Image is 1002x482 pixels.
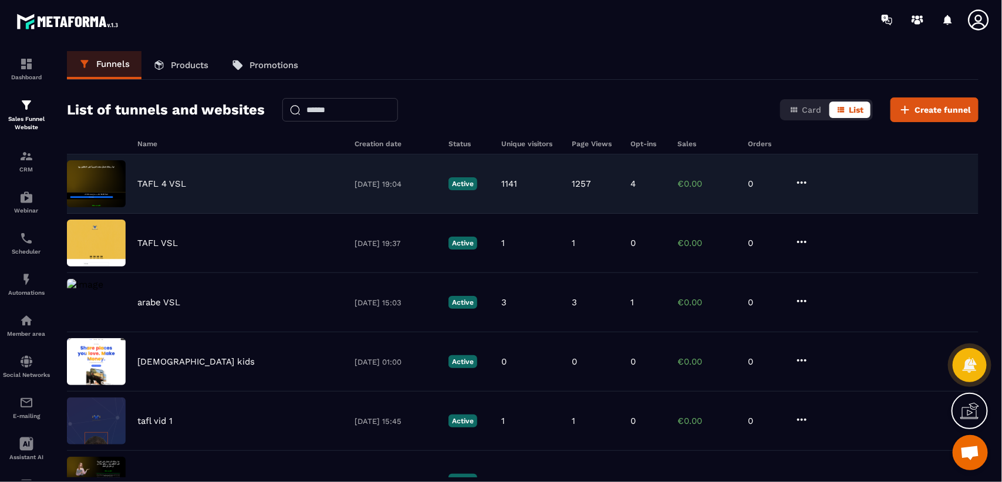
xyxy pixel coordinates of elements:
button: List [829,102,871,118]
img: social-network [19,355,33,369]
a: social-networksocial-networkSocial Networks [3,346,50,387]
img: scheduler [19,231,33,245]
img: image [67,160,126,207]
p: TAFL 4 VSL [137,178,186,189]
p: TAFL VSL [137,238,178,248]
p: Active [448,296,477,309]
a: formationformationDashboard [3,48,50,89]
p: €0.00 [677,416,736,426]
p: Active [448,355,477,368]
p: €0.00 [677,238,736,248]
p: Active [448,237,477,250]
p: [DATE] 01:00 [355,358,437,366]
p: 1 [572,238,575,248]
h6: Name [137,140,343,148]
p: €0.00 [677,297,736,308]
h2: List of tunnels and websites [67,98,265,122]
p: 0 [630,356,636,367]
span: Create funnel [915,104,971,116]
h6: Opt-ins [630,140,666,148]
h6: Sales [677,140,736,148]
p: 0 [748,297,783,308]
p: 0 [748,416,783,426]
p: 1141 [501,178,517,189]
button: Card [782,102,828,118]
p: tafl vid 1 [137,416,173,426]
img: formation [19,149,33,163]
p: 0 [501,356,507,367]
p: Webinar [3,207,50,214]
h6: Status [448,140,490,148]
p: Funnels [96,59,130,69]
img: automations [19,314,33,328]
a: Funnels [67,51,141,79]
button: Create funnel [890,97,979,122]
a: automationsautomationsAutomations [3,264,50,305]
p: 0 [748,238,783,248]
p: 0 [748,356,783,367]
p: E-mailing [3,413,50,419]
h6: Unique visitors [501,140,560,148]
img: logo [16,11,122,32]
p: 0 [630,238,636,248]
img: automations [19,190,33,204]
p: Member area [3,331,50,337]
a: formationformationSales Funnel Website [3,89,50,140]
a: automationsautomationsWebinar [3,181,50,223]
div: Ouvrir le chat [953,435,988,470]
p: [DATE] 15:45 [355,417,437,426]
p: 0 [572,356,577,367]
a: emailemailE-mailing [3,387,50,428]
a: formationformationCRM [3,140,50,181]
p: 0 [630,416,636,426]
p: Promotions [249,60,298,70]
p: 4 [630,178,636,189]
span: List [849,105,863,114]
a: Promotions [220,51,310,79]
img: automations [19,272,33,286]
img: image [67,338,126,385]
p: Assistant AI [3,454,50,460]
p: 1 [501,416,505,426]
p: Social Networks [3,372,50,378]
img: formation [19,98,33,112]
p: Products [171,60,208,70]
p: arabe VSL [137,297,180,308]
img: formation [19,57,33,71]
p: Sales Funnel Website [3,115,50,132]
p: Scheduler [3,248,50,255]
a: schedulerschedulerScheduler [3,223,50,264]
p: 1 [630,297,634,308]
p: Active [448,414,477,427]
p: [DEMOGRAPHIC_DATA] kids [137,356,255,367]
p: 1 [572,416,575,426]
p: Automations [3,289,50,296]
img: image [67,220,126,267]
span: Card [802,105,821,114]
p: 1257 [572,178,591,189]
p: 1 [501,238,505,248]
img: image [67,279,103,290]
h6: Creation date [355,140,437,148]
a: automationsautomationsMember area [3,305,50,346]
h6: Orders [748,140,783,148]
p: 3 [572,297,577,308]
img: image [67,397,126,444]
p: €0.00 [677,178,736,189]
p: 0 [748,178,783,189]
p: [DATE] 19:04 [355,180,437,188]
p: [DATE] 15:03 [355,298,437,307]
p: Active [448,177,477,190]
p: [DATE] 19:37 [355,239,437,248]
a: Products [141,51,220,79]
img: email [19,396,33,410]
h6: Page Views [572,140,619,148]
p: Dashboard [3,74,50,80]
p: €0.00 [677,356,736,367]
p: 3 [501,297,507,308]
a: Assistant AI [3,428,50,469]
p: CRM [3,166,50,173]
